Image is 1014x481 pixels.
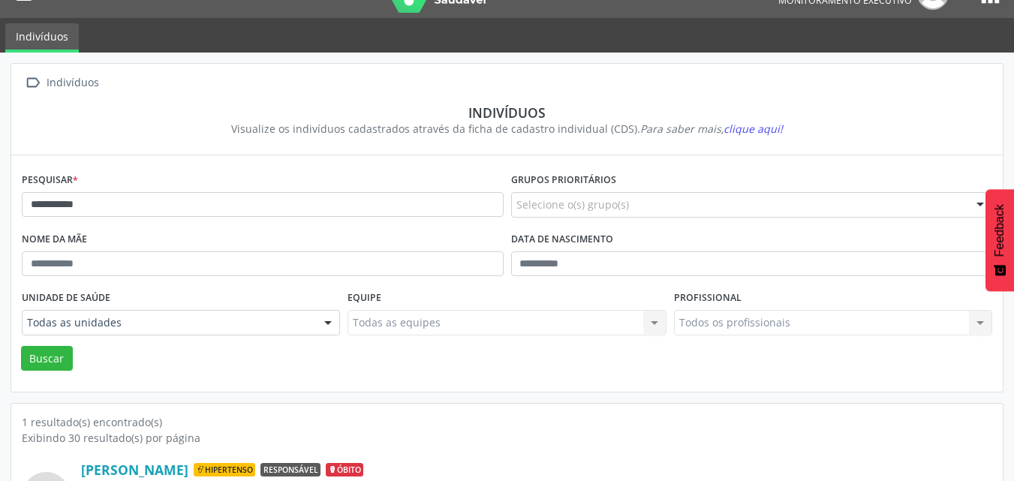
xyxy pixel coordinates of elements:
button: Buscar [21,346,73,371]
label: Equipe [348,287,381,310]
div: Exibindo 30 resultado(s) por página [22,430,992,446]
i: Para saber mais, [640,122,783,136]
div: 1 resultado(s) encontrado(s) [22,414,992,430]
a:  Indivíduos [22,72,101,94]
label: Data de nascimento [511,228,613,251]
label: Pesquisar [22,169,78,192]
a: Indivíduos [5,23,79,53]
div: Indivíduos [44,72,101,94]
div: Visualize os indivíduos cadastrados através da ficha de cadastro individual (CDS). [32,121,982,137]
span: Feedback [993,204,1006,257]
label: Grupos prioritários [511,169,616,192]
label: Profissional [674,287,742,310]
a: [PERSON_NAME] [81,461,188,478]
button: Feedback - Mostrar pesquisa [985,189,1014,291]
span: Óbito [326,463,363,476]
label: Unidade de saúde [22,287,110,310]
span: clique aqui! [724,122,783,136]
span: Todas as unidades [27,315,309,330]
span: Responsável [260,463,320,476]
div: Indivíduos [32,104,982,121]
span: Selecione o(s) grupo(s) [516,197,629,212]
span: Hipertenso [194,463,255,476]
i:  [22,72,44,94]
label: Nome da mãe [22,228,87,251]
